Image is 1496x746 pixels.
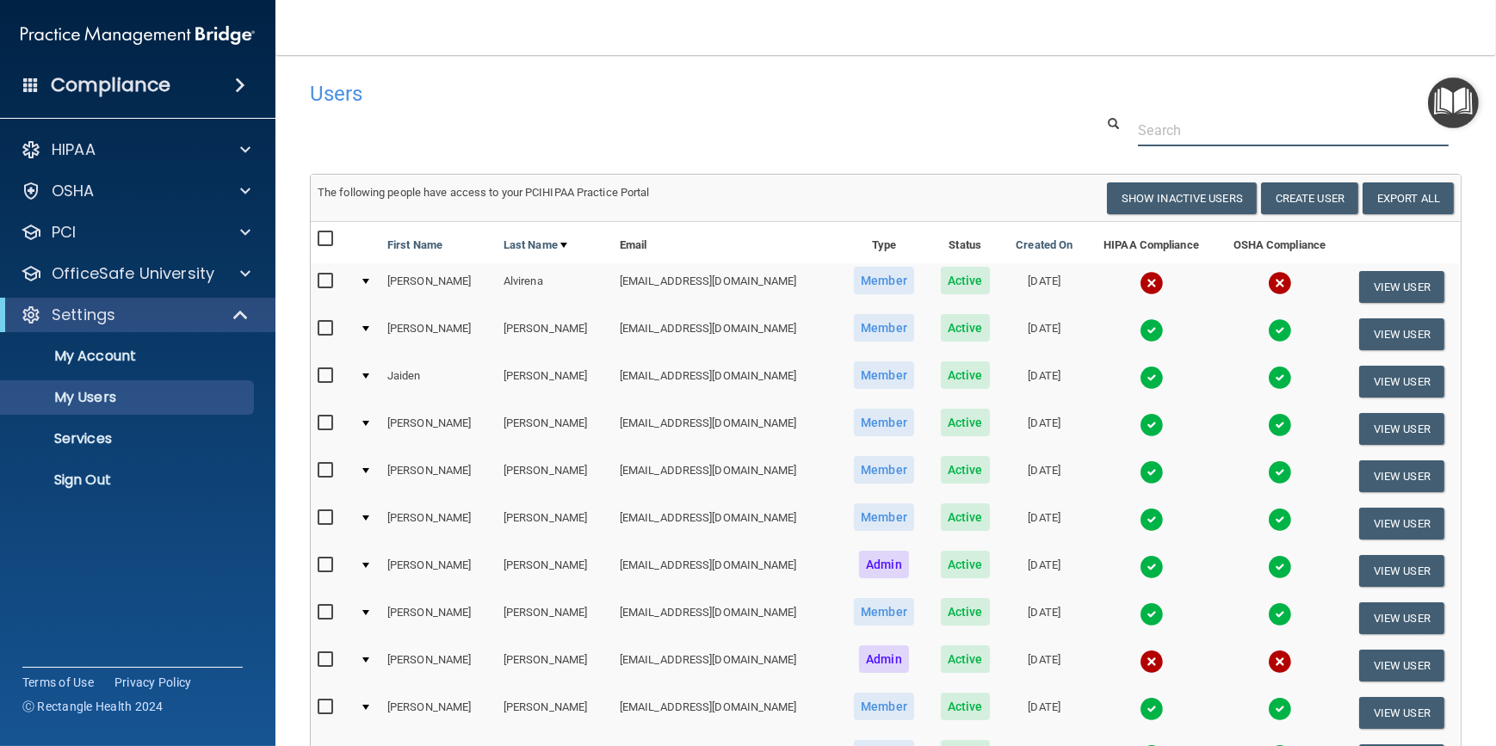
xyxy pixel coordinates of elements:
td: [DATE] [1003,595,1087,642]
img: tick.e7d51cea.svg [1140,697,1164,721]
span: Member [854,409,914,436]
img: cross.ca9f0e7f.svg [1268,650,1292,674]
a: Last Name [504,235,567,256]
span: Active [941,361,990,389]
a: Export All [1363,182,1454,214]
button: View User [1359,555,1444,587]
img: tick.e7d51cea.svg [1268,413,1292,437]
button: View User [1359,271,1444,303]
td: [PERSON_NAME] [380,547,497,595]
td: [PERSON_NAME] [497,547,613,595]
td: [PERSON_NAME] [497,311,613,358]
th: OSHA Compliance [1216,222,1343,263]
img: tick.e7d51cea.svg [1140,366,1164,390]
span: Active [941,267,990,294]
span: Member [854,693,914,720]
img: tick.e7d51cea.svg [1268,602,1292,626]
td: [PERSON_NAME] [497,689,613,737]
img: tick.e7d51cea.svg [1140,602,1164,626]
h4: Users [310,83,971,105]
p: HIPAA [52,139,96,160]
td: [DATE] [1003,689,1087,737]
img: tick.e7d51cea.svg [1268,555,1292,579]
td: [DATE] [1003,263,1087,311]
td: [PERSON_NAME] [380,405,497,453]
td: [EMAIL_ADDRESS][DOMAIN_NAME] [613,358,840,405]
th: Type [840,222,928,263]
img: tick.e7d51cea.svg [1268,366,1292,390]
img: tick.e7d51cea.svg [1140,508,1164,532]
img: tick.e7d51cea.svg [1140,555,1164,579]
a: OSHA [21,181,250,201]
td: Jaiden [380,358,497,405]
button: View User [1359,697,1444,729]
th: Email [613,222,840,263]
img: cross.ca9f0e7f.svg [1140,271,1164,295]
a: Settings [21,305,250,325]
span: Admin [859,551,909,578]
img: cross.ca9f0e7f.svg [1140,650,1164,674]
td: [EMAIL_ADDRESS][DOMAIN_NAME] [613,595,840,642]
td: [EMAIL_ADDRESS][DOMAIN_NAME] [613,689,840,737]
img: tick.e7d51cea.svg [1140,318,1164,342]
button: View User [1359,602,1444,634]
span: Member [854,456,914,484]
td: [PERSON_NAME] [380,311,497,358]
span: Active [941,693,990,720]
span: Active [941,598,990,626]
button: View User [1359,650,1444,681]
td: [EMAIL_ADDRESS][DOMAIN_NAME] [613,263,840,311]
td: [DATE] [1003,405,1087,453]
img: PMB logo [21,18,255,52]
p: Services [11,430,246,447]
p: My Users [11,389,246,406]
span: Admin [859,645,909,673]
button: Create User [1261,182,1358,214]
span: Active [941,645,990,673]
button: View User [1359,366,1444,398]
td: [PERSON_NAME] [497,500,613,547]
td: [PERSON_NAME] [380,689,497,737]
td: [EMAIL_ADDRESS][DOMAIN_NAME] [613,500,840,547]
button: Open Resource Center [1428,77,1479,128]
a: Privacy Policy [114,674,192,691]
img: tick.e7d51cea.svg [1268,697,1292,721]
span: Member [854,598,914,626]
span: Ⓒ Rectangle Health 2024 [22,698,164,715]
td: [PERSON_NAME] [380,595,497,642]
td: Alvirena [497,263,613,311]
td: [EMAIL_ADDRESS][DOMAIN_NAME] [613,311,840,358]
span: Member [854,361,914,389]
img: tick.e7d51cea.svg [1140,413,1164,437]
span: Active [941,551,990,578]
span: Active [941,409,990,436]
td: [PERSON_NAME] [497,453,613,500]
span: Active [941,503,990,531]
td: [PERSON_NAME] [380,453,497,500]
a: HIPAA [21,139,250,160]
span: Active [941,456,990,484]
input: Search [1138,114,1449,146]
td: [PERSON_NAME] [497,358,613,405]
td: [PERSON_NAME] [497,595,613,642]
p: PCI [52,222,76,243]
img: tick.e7d51cea.svg [1268,508,1292,532]
td: [EMAIL_ADDRESS][DOMAIN_NAME] [613,453,840,500]
button: Show Inactive Users [1107,182,1257,214]
th: HIPAA Compliance [1086,222,1216,263]
td: [PERSON_NAME] [380,500,497,547]
a: Created On [1016,235,1073,256]
p: Settings [52,305,115,325]
button: View User [1359,413,1444,445]
img: tick.e7d51cea.svg [1268,460,1292,484]
span: The following people have access to your PCIHIPAA Practice Portal [318,186,650,199]
a: PCI [21,222,250,243]
td: [DATE] [1003,547,1087,595]
img: cross.ca9f0e7f.svg [1268,271,1292,295]
td: [DATE] [1003,453,1087,500]
span: Member [854,503,914,531]
img: tick.e7d51cea.svg [1140,460,1164,484]
a: First Name [387,235,442,256]
td: [DATE] [1003,500,1087,547]
span: Member [854,267,914,294]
